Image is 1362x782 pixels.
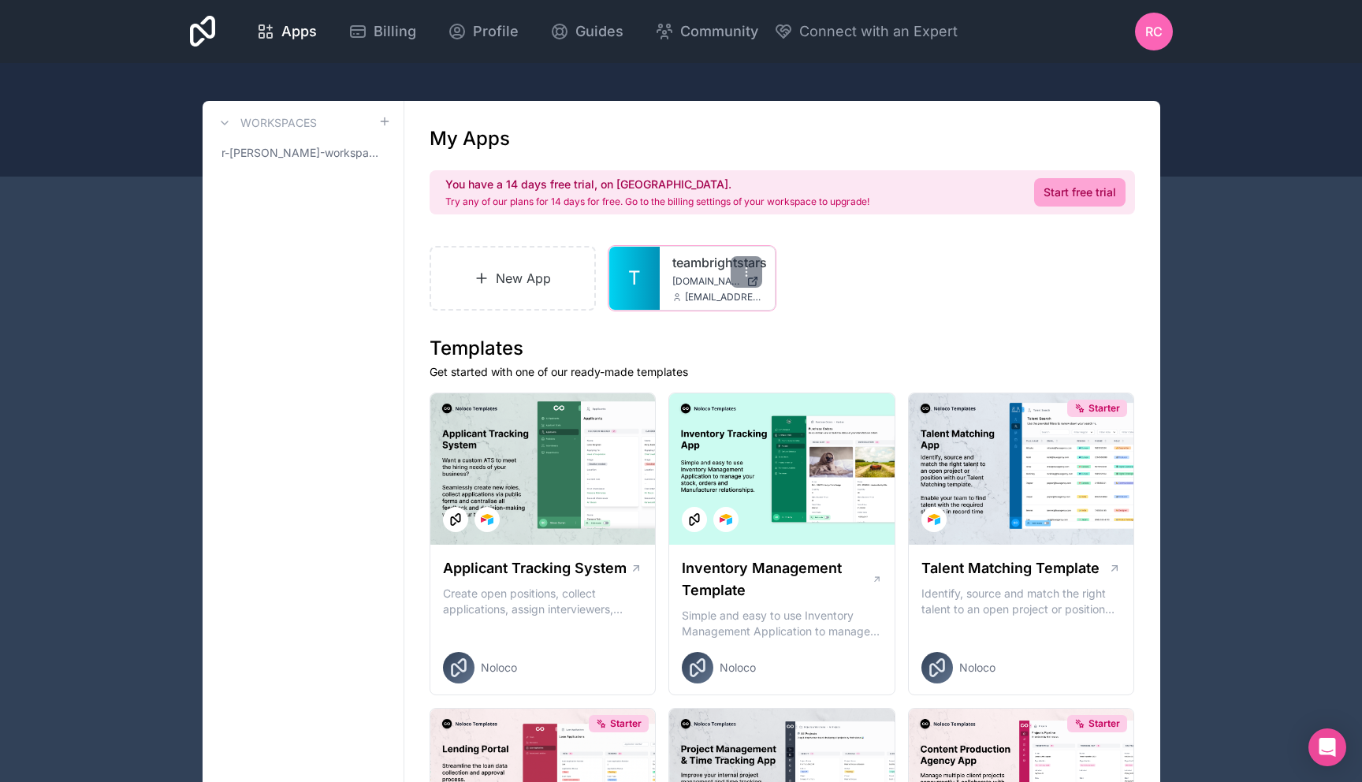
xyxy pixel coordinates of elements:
[430,246,597,311] a: New App
[481,513,493,526] img: Airtable Logo
[685,291,762,303] span: [EMAIL_ADDRESS][DOMAIN_NAME]
[281,20,317,43] span: Apps
[575,20,623,43] span: Guides
[682,557,871,601] h1: Inventory Management Template
[430,364,1135,380] p: Get started with one of our ready-made templates
[672,275,762,288] a: [DOMAIN_NAME]
[682,608,882,639] p: Simple and easy to use Inventory Management Application to manage your stock, orders and Manufact...
[774,20,958,43] button: Connect with an Expert
[921,557,1100,579] h1: Talent Matching Template
[1308,728,1346,766] div: Open Intercom Messenger
[215,139,391,167] a: r-[PERSON_NAME]-workspace
[1034,178,1126,207] a: Start free trial
[215,114,317,132] a: Workspaces
[443,557,627,579] h1: Applicant Tracking System
[221,145,378,161] span: r-[PERSON_NAME]-workspace
[799,20,958,43] span: Connect with an Expert
[642,14,771,49] a: Community
[374,20,416,43] span: Billing
[959,660,995,676] span: Noloco
[610,717,642,730] span: Starter
[538,14,636,49] a: Guides
[445,195,869,208] p: Try any of our plans for 14 days for free. Go to the billing settings of your workspace to upgrade!
[680,20,758,43] span: Community
[720,660,756,676] span: Noloco
[445,177,869,192] h2: You have a 14 days free trial, on [GEOGRAPHIC_DATA].
[628,266,641,291] span: T
[473,20,519,43] span: Profile
[720,513,732,526] img: Airtable Logo
[1145,22,1163,41] span: RC
[609,247,660,310] a: T
[672,275,740,288] span: [DOMAIN_NAME]
[430,126,510,151] h1: My Apps
[928,513,940,526] img: Airtable Logo
[672,253,762,272] a: teambrightstars
[921,586,1122,617] p: Identify, source and match the right talent to an open project or position with our Talent Matchi...
[336,14,429,49] a: Billing
[435,14,531,49] a: Profile
[430,336,1135,361] h1: Templates
[1088,717,1120,730] span: Starter
[443,586,643,617] p: Create open positions, collect applications, assign interviewers, centralise candidate feedback a...
[1088,402,1120,415] span: Starter
[244,14,329,49] a: Apps
[481,660,517,676] span: Noloco
[240,115,317,131] h3: Workspaces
